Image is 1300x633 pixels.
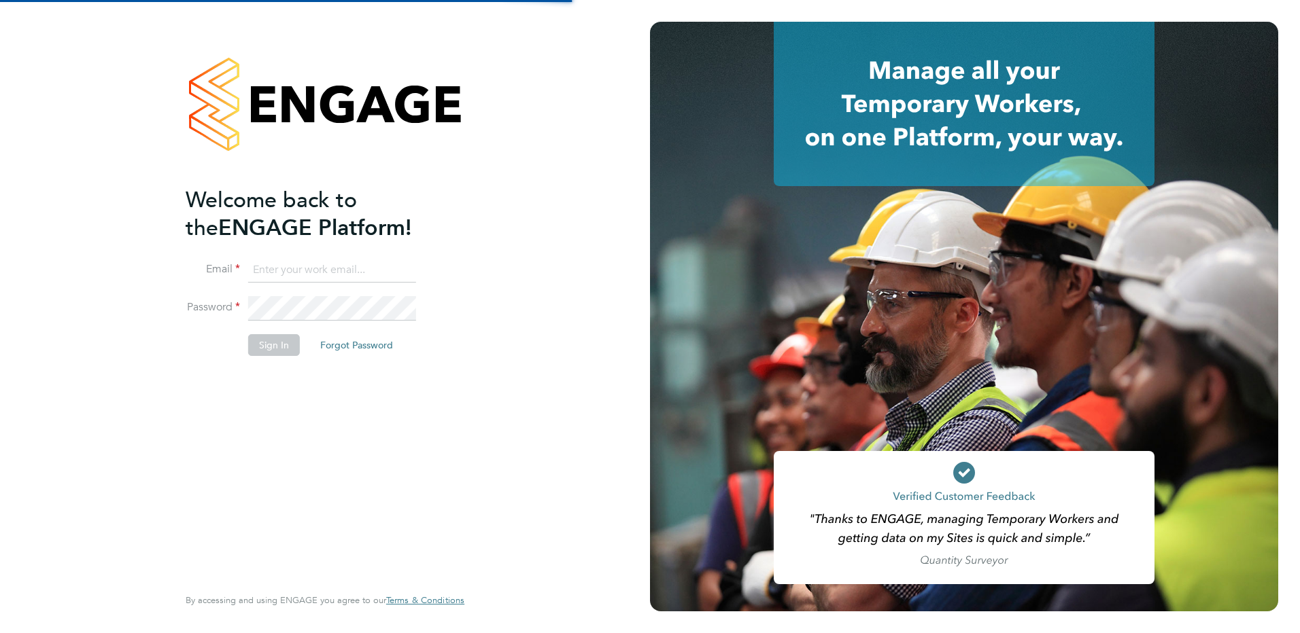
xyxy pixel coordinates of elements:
[309,334,404,356] button: Forgot Password
[186,187,357,241] span: Welcome back to the
[248,258,416,283] input: Enter your work email...
[386,595,464,606] a: Terms & Conditions
[186,186,451,242] h2: ENGAGE Platform!
[186,594,464,606] span: By accessing and using ENGAGE you agree to our
[186,300,240,314] label: Password
[248,334,300,356] button: Sign In
[186,262,240,276] label: Email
